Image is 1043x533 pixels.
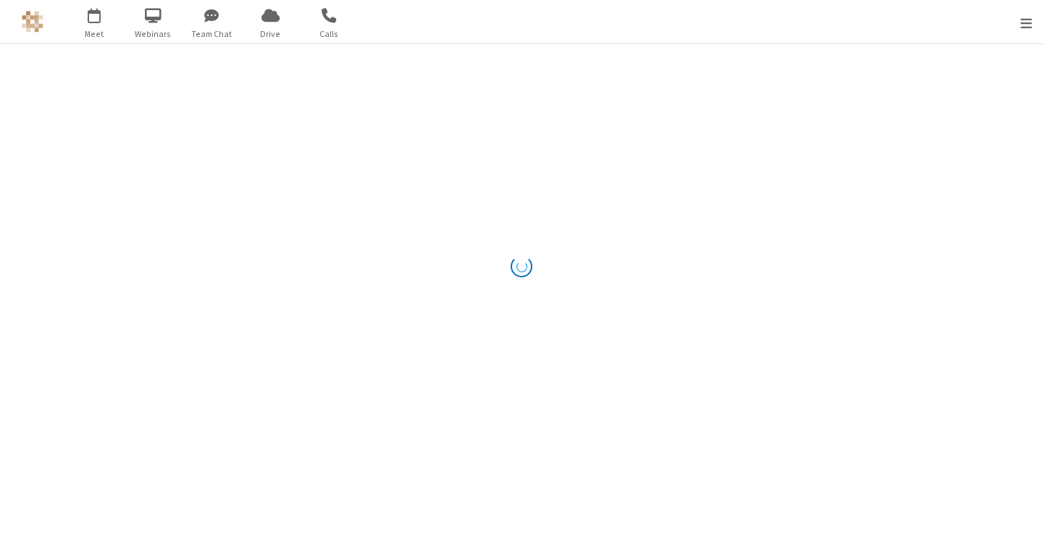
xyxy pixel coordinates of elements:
[22,11,43,33] img: QA Selenium DO NOT DELETE OR CHANGE
[302,28,356,41] span: Calls
[67,28,122,41] span: Meet
[185,28,239,41] span: Team Chat
[243,28,298,41] span: Drive
[126,28,180,41] span: Webinars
